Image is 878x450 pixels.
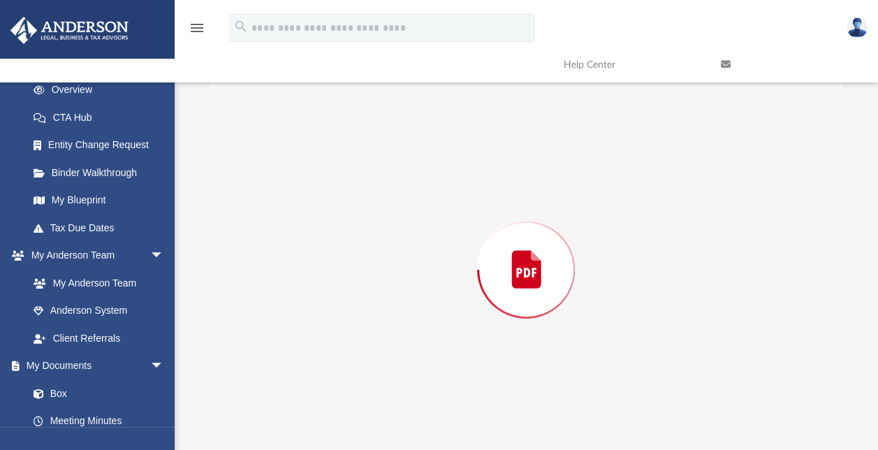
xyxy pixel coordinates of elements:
[20,103,185,131] a: CTA Hub
[150,352,178,381] span: arrow_drop_down
[847,17,868,38] img: User Pic
[20,76,185,104] a: Overview
[20,297,178,325] a: Anderson System
[20,214,185,242] a: Tax Due Dates
[20,187,178,215] a: My Blueprint
[10,242,178,270] a: My Anderson Teamarrow_drop_down
[20,407,178,435] a: Meeting Minutes
[233,19,249,34] i: search
[210,52,842,450] div: Preview
[150,242,178,270] span: arrow_drop_down
[189,20,205,36] i: menu
[20,159,185,187] a: Binder Walkthrough
[189,27,205,36] a: menu
[20,269,171,297] a: My Anderson Team
[20,324,178,352] a: Client Referrals
[553,37,710,92] a: Help Center
[6,17,133,44] img: Anderson Advisors Platinum Portal
[20,131,185,159] a: Entity Change Request
[20,379,171,407] a: Box
[10,352,178,380] a: My Documentsarrow_drop_down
